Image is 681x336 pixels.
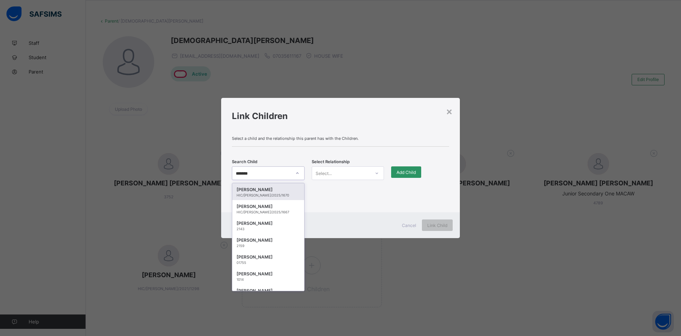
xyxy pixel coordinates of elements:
[237,193,300,197] div: HIC/[PERSON_NAME]/2025/1670
[237,244,300,248] div: 2159
[232,136,449,141] span: Select a child and the relationship this parent has with the Children.
[237,186,300,193] div: [PERSON_NAME]
[237,278,300,281] div: 1014
[402,223,416,228] span: Cancel
[232,159,257,164] span: Search Child
[237,237,300,244] div: [PERSON_NAME]
[237,270,300,278] div: [PERSON_NAME]
[397,170,416,175] span: Add Child
[237,203,300,210] div: [PERSON_NAME]
[237,254,300,261] div: [PERSON_NAME]
[237,227,300,231] div: 2143
[316,166,332,180] div: Select...
[237,287,300,294] div: [PERSON_NAME]
[427,223,447,228] span: Link Child
[446,105,453,117] div: ×
[237,210,300,214] div: HIC/[PERSON_NAME]/2025/1667
[237,261,300,265] div: 01755
[312,159,350,164] span: Select Relationship
[232,111,449,121] h1: Link Children
[237,220,300,227] div: [PERSON_NAME]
